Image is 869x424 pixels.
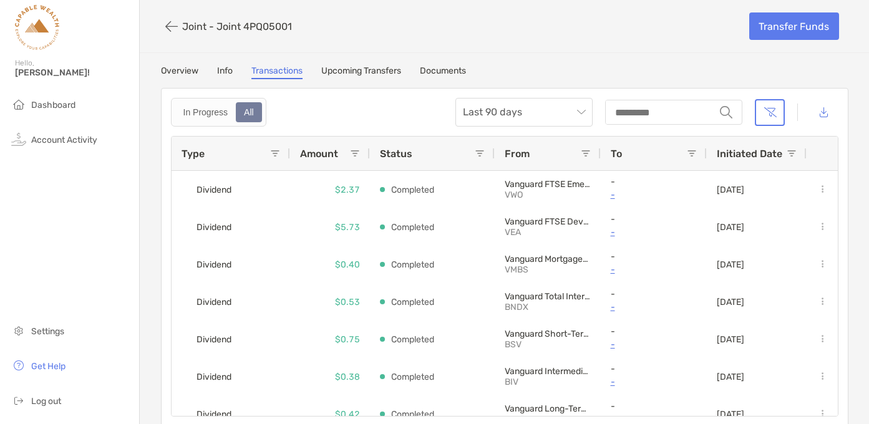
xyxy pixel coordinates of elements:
a: - [611,224,697,240]
p: $0.40 [335,257,360,272]
p: Vanguard Long-Term Bond ETF [505,403,591,414]
p: VWO [505,190,591,200]
p: Vanguard Short-Term Bond ETF [505,329,591,339]
p: Vanguard Total International Bond ETF [505,291,591,302]
p: [DATE] [717,259,744,270]
p: BNDX [505,302,591,312]
span: Dividend [197,254,231,275]
p: - [611,289,697,299]
a: - [611,337,697,352]
a: - [611,262,697,277]
p: $0.42 [335,407,360,422]
p: - [611,214,697,224]
p: [DATE] [717,409,744,420]
a: - [611,374,697,390]
p: - [611,401,697,412]
span: Dividend [197,292,231,312]
p: - [611,176,697,187]
button: Clear filters [755,99,785,126]
p: Completed [391,219,434,235]
span: Get Help [31,361,66,372]
img: household icon [11,97,26,112]
span: [PERSON_NAME]! [15,67,132,78]
a: Info [217,65,233,79]
a: - [611,187,697,203]
p: $2.37 [335,182,360,198]
p: - [611,364,697,374]
span: Dividend [197,217,231,238]
img: logout icon [11,393,26,408]
p: Completed [391,332,434,347]
a: Transactions [251,65,303,79]
p: [DATE] [717,185,744,195]
p: Vanguard Mortgage-Backed Securities ETF [505,254,591,264]
p: Vanguard Intermediate-Term Bond ETF [505,366,591,377]
div: segmented control [171,98,266,127]
span: Dividend [197,180,231,200]
span: Amount [300,148,338,160]
span: Dividend [197,329,231,350]
p: Vanguard FTSE Developed Markets ETF [505,216,591,227]
p: $0.38 [335,369,360,385]
a: Transfer Funds [749,12,839,40]
p: Joint - Joint 4PQ05001 [182,21,292,32]
div: All [237,104,261,121]
span: Account Activity [31,135,97,145]
p: $0.53 [335,294,360,310]
p: [DATE] [717,222,744,233]
span: Type [182,148,205,160]
span: Dividend [197,367,231,387]
div: In Progress [177,104,235,121]
span: Log out [31,396,61,407]
span: Status [380,148,412,160]
a: Overview [161,65,198,79]
p: BSV [505,339,591,350]
span: To [611,148,622,160]
a: - [611,299,697,315]
a: Documents [420,65,466,79]
img: Zoe Logo [15,5,59,50]
a: Upcoming Transfers [321,65,401,79]
img: settings icon [11,323,26,338]
span: From [505,148,530,160]
p: [DATE] [717,297,744,307]
p: VMBS [505,264,591,275]
p: VEA [505,227,591,238]
p: $5.73 [335,219,360,235]
p: Completed [391,257,434,272]
span: Last 90 days [463,99,585,126]
p: Completed [391,182,434,198]
span: Initiated Date [717,148,782,160]
span: Dashboard [31,100,75,110]
img: get-help icon [11,358,26,373]
p: - [611,251,697,262]
img: input icon [720,106,732,118]
p: Vanguard FTSE Emerging Markets ETF [505,179,591,190]
p: $0.75 [335,332,360,347]
p: - [611,326,697,337]
p: [DATE] [717,372,744,382]
p: Completed [391,369,434,385]
p: BIV [505,377,591,387]
img: activity icon [11,132,26,147]
span: Settings [31,326,64,337]
p: [DATE] [717,334,744,345]
p: Completed [391,294,434,310]
p: Completed [391,407,434,422]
